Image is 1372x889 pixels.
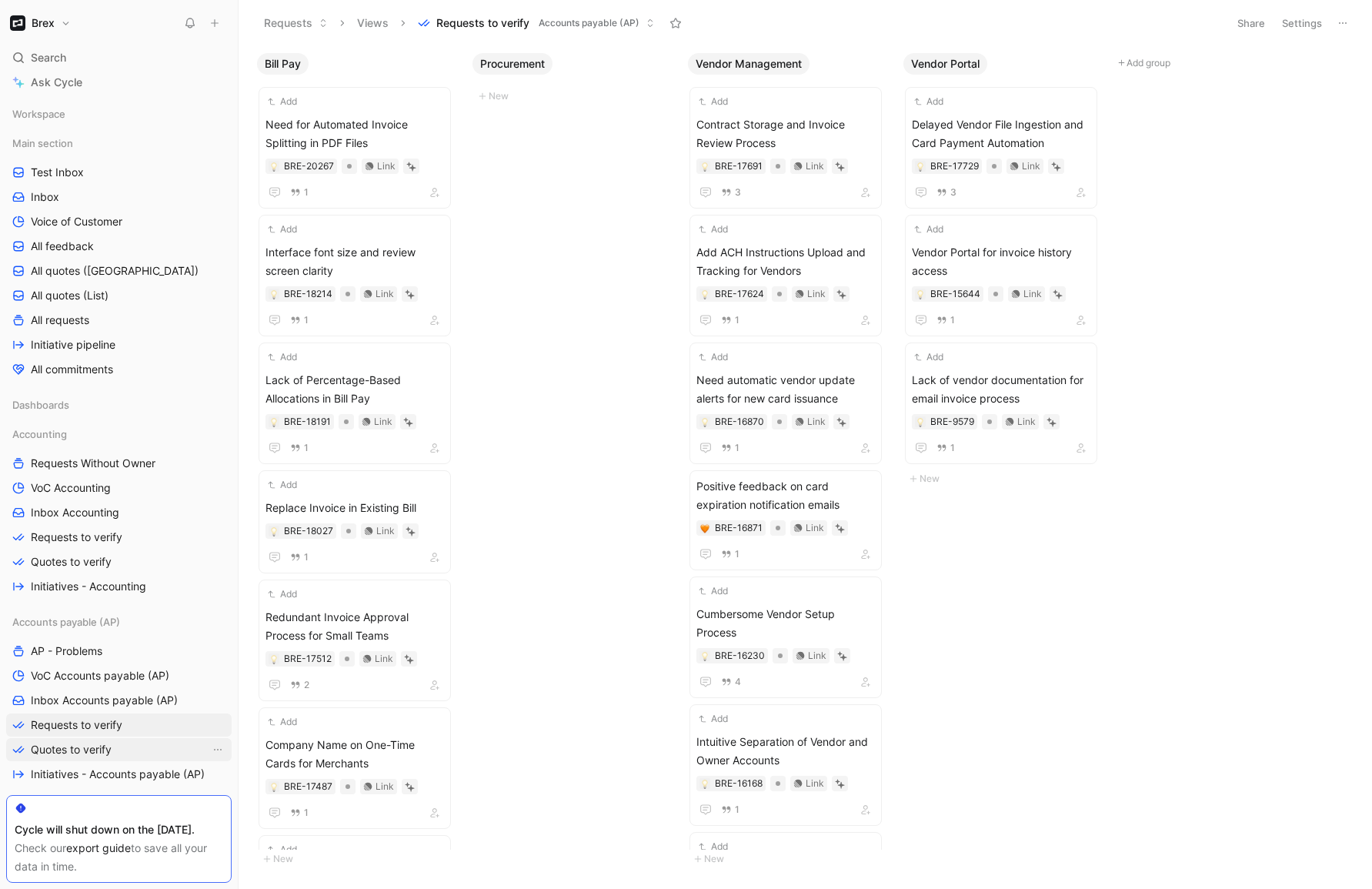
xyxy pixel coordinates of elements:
div: 💡 [269,416,279,427]
div: 💡 [269,653,279,664]
img: 💡 [700,418,709,427]
div: Link [806,159,824,174]
a: Inbox Accounts payable (AP) [6,689,232,712]
span: Inbox Accounts payable (AP) [31,693,178,708]
a: AddIntuitive Separation of Vendor and Owner AccountsLink1 [689,704,882,826]
span: Requests to verify [31,717,122,733]
div: BRE-9579 [930,414,974,429]
div: 💡 [699,416,710,427]
a: Requests Without Owner [6,452,232,475]
button: 1 [287,804,312,821]
div: Cycle will shut down on the [DATE]. [15,820,223,839]
a: All quotes ([GEOGRAPHIC_DATA]) [6,259,232,282]
div: BRE-16871 [715,520,763,536]
img: 💡 [700,780,709,789]
button: 💡 [915,289,926,299]
img: 💡 [700,652,709,661]
div: BRE-18027 [284,523,333,539]
a: VoC Accounts payable (AP) [6,664,232,687]
button: Settings [1275,12,1329,34]
button: Add [912,349,946,365]
span: All requests [31,312,89,328]
span: Vendor Portal for invoice history access [912,243,1090,280]
button: Add [265,222,299,237]
a: AddContract Storage and Invoice Review ProcessLink3 [689,87,882,209]
div: Check our to save all your data in time. [15,839,223,876]
span: 4 [735,677,741,687]
span: Requests to verify [436,15,529,31]
button: New [257,850,460,868]
button: 3 [933,184,960,201]
div: BRE-16230 [715,648,765,663]
a: All quotes (List) [6,284,232,307]
a: Ask Cycle [6,71,232,94]
div: 💡 [269,161,279,172]
div: 💡 [269,289,279,299]
a: Requests to verify [6,714,232,737]
div: BRE-18214 [284,286,332,302]
span: 1 [735,443,739,453]
button: 1 [287,549,312,566]
span: All feedback [31,239,94,254]
button: Add group [1113,54,1320,72]
button: 💡 [269,781,279,792]
span: Accounts payable (AP) [12,614,120,630]
button: 1 [718,312,743,329]
a: AddNeed automatic vendor update alerts for new card issuanceLink1 [689,343,882,464]
button: Add [265,587,299,602]
span: Company Name on One-Time Cards for Merchants [265,736,444,773]
a: All requests [6,309,232,332]
img: 💡 [916,418,925,427]
button: 🧡 [699,523,710,533]
span: Ask Cycle [31,73,82,92]
button: Share [1230,12,1272,34]
a: Test Inbox [6,161,232,184]
button: 2 [287,677,312,693]
div: Accounts payable (AP) [6,610,232,633]
div: Search [6,46,232,69]
button: 💡 [699,650,710,661]
span: Inbox Accounting [31,505,119,520]
div: Bill PayNew [251,46,466,876]
span: Intuitive Separation of Vendor and Owner Accounts [696,733,875,770]
button: Add [696,839,730,854]
span: 1 [950,443,955,453]
button: BrexBrex [6,12,75,34]
div: 💡 [915,161,926,172]
span: 3 [950,188,956,197]
a: Initiatives - Accounting [6,575,232,598]
h1: Brex [32,16,55,30]
div: Link [1023,286,1042,302]
div: Link [376,286,394,302]
span: Lack of Percentage-Based Allocations in Bill Pay [265,371,444,408]
span: 3 [735,188,741,197]
button: Bill Pay [257,53,309,75]
img: 💡 [269,655,279,664]
div: Link [1017,414,1036,429]
img: 💡 [269,783,279,792]
a: VoC Accounting [6,476,232,500]
span: 2 [304,680,309,690]
span: Voice of Customer [31,214,122,229]
span: Workspace [12,106,65,122]
span: Initiatives - Accounting [31,579,146,594]
button: 1 [287,312,312,329]
span: AP - Problems [31,643,102,659]
button: Add [912,222,946,237]
span: Procurement [480,56,545,72]
span: 1 [735,550,739,559]
button: 1 [287,184,312,201]
div: 💡 [699,289,710,299]
button: New [688,850,891,868]
a: AddAdd ACH Instructions Upload and Tracking for VendorsLink1 [689,215,882,336]
a: AddReplace Invoice in Existing BillLink1 [259,470,451,573]
button: Add [696,222,730,237]
button: 1 [718,546,743,563]
img: Brex [10,15,25,31]
div: Main section [6,132,232,155]
button: 3 [718,184,744,201]
span: Redundant Invoice Approval Process for Small Teams [265,608,444,645]
span: Vendor Portal [911,56,980,72]
span: Search [31,48,66,67]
